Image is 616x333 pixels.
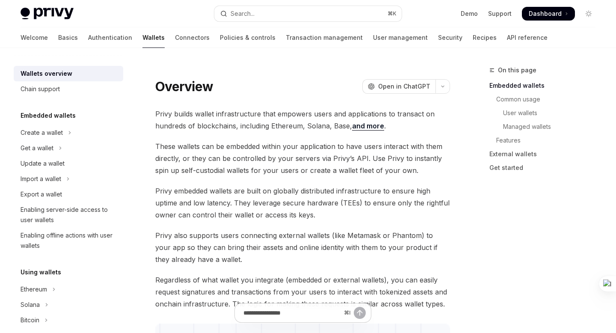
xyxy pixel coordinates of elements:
[88,27,132,48] a: Authentication
[155,274,450,310] span: Regardless of what wallet you integrate (embedded or external wallets), you can easily request si...
[21,205,118,225] div: Enabling server-side access to user wallets
[14,81,123,97] a: Chain support
[155,229,450,265] span: Privy also supports users connecting external wallets (like Metamask or Phantom) to your app so t...
[388,10,397,17] span: ⌘ K
[373,27,428,48] a: User management
[21,8,74,20] img: light logo
[243,303,341,322] input: Ask a question...
[473,27,497,48] a: Recipes
[354,307,366,319] button: Send message
[362,79,435,94] button: Open in ChatGPT
[21,315,39,325] div: Bitcoin
[489,92,602,106] a: Common usage
[214,6,401,21] button: Open search
[231,9,255,19] div: Search...
[155,108,450,132] span: Privy builds wallet infrastructure that empowers users and applications to transact on hundreds o...
[21,128,63,138] div: Create a wallet
[14,228,123,253] a: Enabling offline actions with user wallets
[21,267,61,277] h5: Using wallets
[14,187,123,202] a: Export a wallet
[488,9,512,18] a: Support
[14,66,123,81] a: Wallets overview
[220,27,275,48] a: Policies & controls
[14,297,123,312] button: Toggle Solana section
[529,9,562,18] span: Dashboard
[489,106,602,120] a: User wallets
[21,158,65,169] div: Update a wallet
[21,27,48,48] a: Welcome
[14,156,123,171] a: Update a wallet
[21,110,76,121] h5: Embedded wallets
[489,161,602,175] a: Get started
[21,174,61,184] div: Import a wallet
[21,284,47,294] div: Ethereum
[582,7,595,21] button: Toggle dark mode
[489,147,602,161] a: External wallets
[522,7,575,21] a: Dashboard
[14,312,123,328] button: Toggle Bitcoin section
[155,79,213,94] h1: Overview
[21,230,118,251] div: Enabling offline actions with user wallets
[14,171,123,187] button: Toggle Import a wallet section
[489,120,602,134] a: Managed wallets
[489,79,602,92] a: Embedded wallets
[498,65,536,75] span: On this page
[175,27,210,48] a: Connectors
[438,27,462,48] a: Security
[155,140,450,176] span: These wallets can be embedded within your application to have users interact with them directly, ...
[58,27,78,48] a: Basics
[14,140,123,156] button: Toggle Get a wallet section
[14,125,123,140] button: Toggle Create a wallet section
[21,143,53,153] div: Get a wallet
[21,189,62,199] div: Export a wallet
[489,134,602,147] a: Features
[155,185,450,221] span: Privy embedded wallets are built on globally distributed infrastructure to ensure high uptime and...
[352,122,384,131] a: and more
[507,27,548,48] a: API reference
[142,27,165,48] a: Wallets
[14,282,123,297] button: Toggle Ethereum section
[21,68,72,79] div: Wallets overview
[21,84,60,94] div: Chain support
[21,300,40,310] div: Solana
[286,27,363,48] a: Transaction management
[461,9,478,18] a: Demo
[14,202,123,228] a: Enabling server-side access to user wallets
[378,82,430,91] span: Open in ChatGPT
